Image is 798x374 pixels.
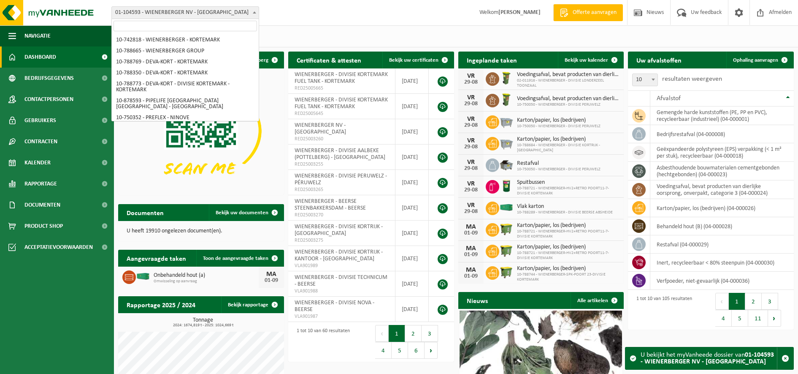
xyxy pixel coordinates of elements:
[425,342,438,359] button: Next
[295,212,389,218] span: RED25003270
[463,224,479,230] div: MA
[395,195,429,221] td: [DATE]
[295,71,388,85] span: WIENERBERGER - DIVISIE KORTEMARK FUEL TANK - KORTEMARK
[221,296,283,313] a: Bekijk rapportage
[729,293,745,310] button: 1
[571,8,619,17] span: Offerte aanvragen
[517,117,601,124] span: Karton/papier, los (bedrijven)
[517,222,620,229] span: Karton/papier, los (bedrijven)
[463,245,479,252] div: MA
[288,52,370,68] h2: Certificaten & attesten
[499,265,514,279] img: WB-1100-HPE-GN-50
[295,300,374,313] span: WIENERBERGER - DIVISIE NOVA - BEERSE
[114,112,257,123] li: 10-750352 - PREFLEX - NINOVE
[463,123,479,128] div: 29-08
[650,143,794,162] td: geëxpandeerde polystyreen (EPS) verpakking (< 1 m² per stuk), recycleerbaar (04-000018)
[24,68,74,89] span: Bedrijfsgegevens
[24,25,51,46] span: Navigatie
[662,76,722,82] label: resultaten weergeven
[499,93,514,107] img: WB-0060-HPE-GN-50
[24,46,56,68] span: Dashboard
[499,204,514,211] img: HK-XC-40-GN-00
[499,179,514,193] img: PB-OT-0200-MET-00-03
[517,71,620,78] span: Voedingsafval, bevat producten van dierlijke oorsprong, onverpakt, categorie 3
[463,273,479,279] div: 01-09
[463,267,479,273] div: MA
[650,254,794,272] td: inert, recycleerbaar < 80% steenpuin (04-000030)
[243,52,283,68] button: Verberg
[517,203,613,210] span: Vlak karton
[499,71,514,85] img: WB-0060-HPE-GN-50
[499,136,514,150] img: WB-2500-GAL-GY-01
[114,35,257,46] li: 10-742818 - WIENERBERGER - KORTEMARK
[114,96,257,112] li: 10-878593 - PIPELIFE [GEOGRAPHIC_DATA] [GEOGRAPHIC_DATA] - [GEOGRAPHIC_DATA]
[517,272,620,282] span: 10-788744 - WIENERBERGER-SPK-POORT 23-DIVISIE KORTEMARK
[24,131,57,152] span: Contracten
[114,68,257,79] li: 10-788350 - DEVA-KORT - KORTEMARK
[732,310,748,327] button: 5
[395,170,429,195] td: [DATE]
[650,106,794,125] td: gemengde harde kunststoffen (PE, PP en PVC), recycleerbaar (industrieel) (04-000001)
[745,293,762,310] button: 2
[118,250,195,266] h2: Aangevraagde taken
[136,273,150,280] img: HK-XC-40-GN-00
[463,180,479,187] div: VR
[517,96,620,102] span: Voedingsafval, bevat producten van dierlijke oorsprong, onverpakt, categorie 3
[295,147,385,161] span: WIENERBERGER - DIVISIE AALBEKE (POTTELBERG) - [GEOGRAPHIC_DATA]
[553,4,623,21] a: Offerte aanvragen
[517,160,601,167] span: Restafval
[292,324,350,360] div: 1 tot 10 van 60 resultaten
[24,89,73,110] span: Contactpersonen
[295,249,383,262] span: WIENERBERGER - DIVISIE KORTRIJK - KANTOOR - [GEOGRAPHIC_DATA]
[389,325,405,342] button: 1
[650,217,794,235] td: behandeld hout (B) (04-000028)
[295,224,383,237] span: WIENERBERGER - DIVISIE KORTRIJK - [GEOGRAPHIC_DATA]
[748,310,768,327] button: 11
[517,167,601,172] span: 10-750050 - WIENERBERGER - DIVISIE PERUWELZ
[395,246,429,271] td: [DATE]
[650,199,794,217] td: karton/papier, los (bedrijven) (04-000026)
[499,114,514,128] img: WB-2500-GAL-GY-01
[517,143,620,153] span: 10-788684 - WIENERBERGER - DIVISIE KORTRIJK - [GEOGRAPHIC_DATA]
[517,244,620,251] span: Karton/papier, los (bedrijven)
[295,85,389,92] span: RED25005665
[154,272,259,279] span: Onbehandeld hout (a)
[762,293,778,310] button: 3
[263,271,280,278] div: MA
[118,204,172,221] h2: Documenten
[295,262,389,269] span: VLA901989
[463,116,479,123] div: VR
[517,102,620,107] span: 10-750050 - WIENERBERGER - DIVISIE PERUWELZ
[122,317,284,328] h3: Tonnage
[295,97,388,110] span: WIENERBERGER - DIVISIE KORTEMARK FUEL TANK - KORTEMARK
[517,186,620,196] span: 10-788721 - WIENERBERGER-HV2+RETRO POORT11-7-DIVISIE KORTEMARK
[216,210,268,216] span: Bekijk uw documenten
[395,68,429,94] td: [DATE]
[499,243,514,258] img: WB-1100-HPE-GN-50
[422,325,438,342] button: 3
[389,57,438,63] span: Bekijk uw certificaten
[650,180,794,199] td: voedingsafval, bevat producten van dierlijke oorsprong, onverpakt, categorie 3 (04-000024)
[112,7,259,19] span: 01-104593 - WIENERBERGER NV - KORTRIJK
[463,166,479,172] div: 29-08
[726,52,793,68] a: Ophaling aanvragen
[203,256,268,261] span: Toon de aangevraagde taken
[498,9,541,16] strong: [PERSON_NAME]
[295,288,389,295] span: VLA901988
[392,342,408,359] button: 5
[295,136,389,142] span: RED25003260
[632,74,658,86] span: 10
[154,279,259,284] span: Omwisseling op aanvraag
[395,271,429,297] td: [DATE]
[558,52,623,68] a: Bekijk uw kalender
[632,292,692,328] div: 1 tot 10 van 105 resultaten
[295,161,389,168] span: RED25003255
[463,137,479,144] div: VR
[657,95,681,102] span: Afvalstof
[24,216,63,237] span: Product Shop
[499,222,514,236] img: WB-1100-HPE-GN-50
[111,6,259,19] span: 01-104593 - WIENERBERGER NV - KORTRIJK
[408,342,425,359] button: 6
[463,144,479,150] div: 29-08
[517,124,601,129] span: 10-750050 - WIENERBERGER - DIVISIE PERUWELZ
